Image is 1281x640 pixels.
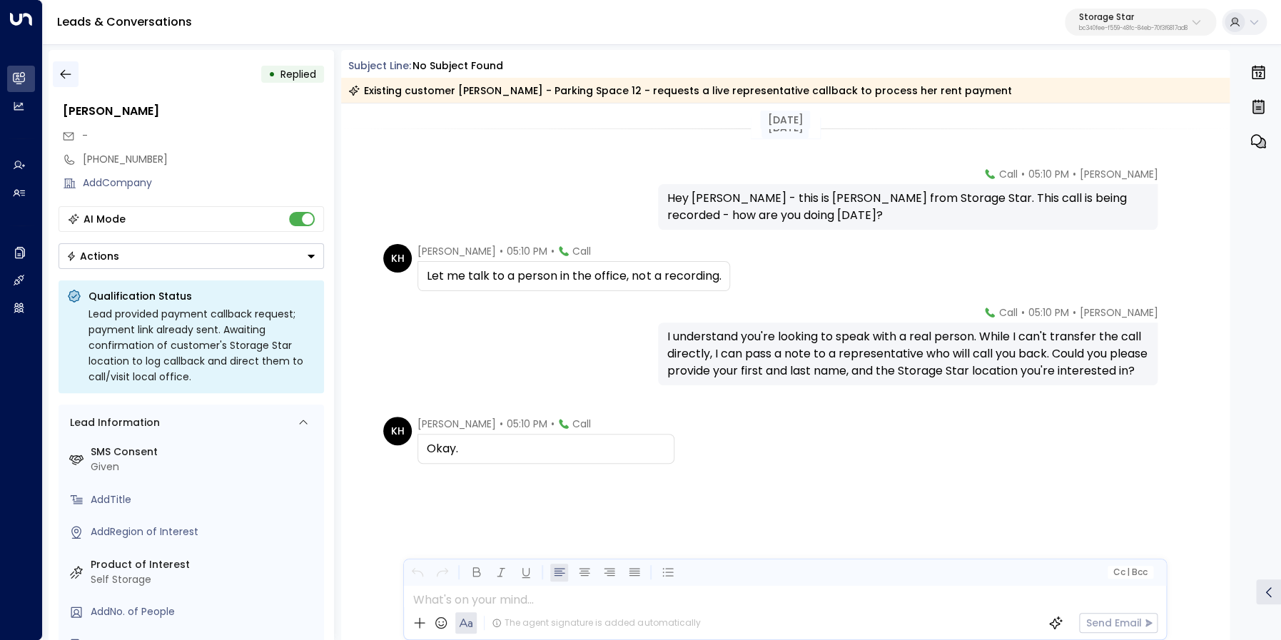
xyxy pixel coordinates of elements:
img: 120_headshot.jpg [1163,305,1192,334]
button: Undo [408,564,426,581]
button: Redo [433,564,451,581]
div: Lead Information [65,415,160,430]
span: Call [572,417,591,431]
div: [DATE] [760,111,810,129]
span: [PERSON_NAME] [1079,167,1158,181]
span: 05:10 PM [1028,167,1068,181]
span: 05:10 PM [507,244,547,258]
span: 05:10 PM [1028,305,1068,320]
div: I understand you're looking to speak with a real person. While I can't transfer the call directly... [667,328,1149,380]
span: • [551,244,555,258]
span: Call [572,244,591,258]
span: Call [998,305,1017,320]
div: No subject found [412,59,503,73]
div: AddCompany [83,176,324,191]
label: Product of Interest [91,557,318,572]
div: Button group with a nested menu [59,243,324,269]
button: Actions [59,243,324,269]
span: Subject Line: [348,59,411,73]
div: Actions [66,250,119,263]
p: Storage Star [1079,13,1188,21]
span: • [1072,167,1075,181]
div: Existing customer [PERSON_NAME] - Parking Space 12 - requests a live representative callback to p... [348,83,1012,98]
p: Qualification Status [88,289,315,303]
div: Let me talk to a person in the office, not a recording. [427,268,721,285]
div: Okay. [427,440,665,457]
span: [PERSON_NAME] [417,417,496,431]
div: [PHONE_NUMBER] [83,152,324,167]
span: [PERSON_NAME] [417,244,496,258]
span: | [1127,567,1130,577]
div: [PERSON_NAME] [63,103,324,120]
span: Cc Bcc [1113,567,1148,577]
div: • [268,61,275,87]
div: KH [383,244,412,273]
span: • [1072,305,1075,320]
div: AddTitle [91,492,318,507]
span: 05:10 PM [507,417,547,431]
span: • [1021,305,1024,320]
div: Lead provided payment callback request; payment link already sent. Awaiting confirmation of custo... [88,306,315,385]
span: • [500,244,503,258]
button: Cc|Bcc [1108,566,1153,579]
div: Given [91,459,318,474]
span: • [500,417,503,431]
span: Replied [280,67,316,81]
span: Call [998,167,1017,181]
div: KH [383,417,412,445]
span: [PERSON_NAME] [1079,305,1158,320]
div: AI Mode [83,212,126,226]
label: SMS Consent [91,445,318,459]
div: Self Storage [91,572,318,587]
a: Leads & Conversations [57,14,192,30]
div: Hey [PERSON_NAME] - this is [PERSON_NAME] from Storage Star. This call is being recorded - how ar... [667,190,1149,224]
img: 120_headshot.jpg [1163,167,1192,195]
div: AddRegion of Interest [91,524,318,539]
p: bc340fee-f559-48fc-84eb-70f3f6817ad8 [1079,26,1188,31]
div: The agent signature is added automatically [492,616,700,629]
button: Storage Starbc340fee-f559-48fc-84eb-70f3f6817ad8 [1065,9,1216,36]
span: • [551,417,555,431]
div: AddNo. of People [91,604,318,619]
span: - [82,128,88,143]
span: • [1021,167,1024,181]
